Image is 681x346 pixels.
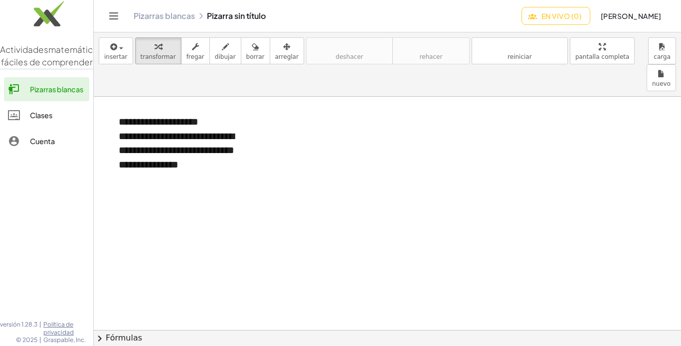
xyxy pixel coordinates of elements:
button: carga [648,37,676,64]
font: pantalla completa [575,53,630,60]
font: fregar [186,53,204,60]
button: dibujar [209,37,241,64]
font: reiniciar [508,53,532,60]
font: Cuenta [30,137,55,146]
font: insertar [104,53,128,60]
button: pantalla completa [570,37,635,64]
button: En vivo (0) [521,7,590,25]
button: insertar [99,37,133,64]
font: [PERSON_NAME] [601,11,661,20]
font: Fórmulas [106,333,142,343]
font: refrescar [477,42,562,51]
font: carga [654,53,671,60]
button: transformar [135,37,181,64]
a: Pizarras blancas [134,11,195,21]
font: Pizarras blancas [30,85,83,94]
a: Política de privacidad [43,321,93,336]
button: rehacerrehacer [392,37,470,64]
button: [PERSON_NAME] [592,7,669,25]
font: transformar [141,53,176,60]
font: arreglar [275,53,299,60]
font: Graspable, Inc. [43,336,86,344]
font: deshacer [336,53,363,60]
font: nuevo [652,80,671,87]
button: nuevo [647,64,676,91]
font: | [39,321,41,328]
font: dibujar [215,53,236,60]
font: En vivo (0) [541,11,582,20]
font: deshacer [312,42,387,51]
button: arreglar [270,37,304,64]
span: chevron_right [94,333,106,345]
font: borrar [246,53,265,60]
button: fregar [181,37,210,64]
font: Pizarras blancas [134,10,195,21]
button: deshacerdeshacer [306,37,393,64]
button: chevron_rightFórmulas [94,330,681,346]
a: Pizarras blancas [4,77,89,101]
a: Clases [4,103,89,127]
font: | [39,336,41,344]
button: refrescarreiniciar [472,37,568,64]
a: Cuenta [4,129,89,153]
button: Cambiar navegación [106,8,122,24]
font: rehacer [398,42,464,51]
font: matemáticas fáciles de comprender [1,44,103,68]
font: Política de privacidad [43,321,74,336]
font: Clases [30,111,52,120]
font: © 2025 [16,336,37,344]
button: borrar [241,37,270,64]
font: rehacer [419,53,442,60]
